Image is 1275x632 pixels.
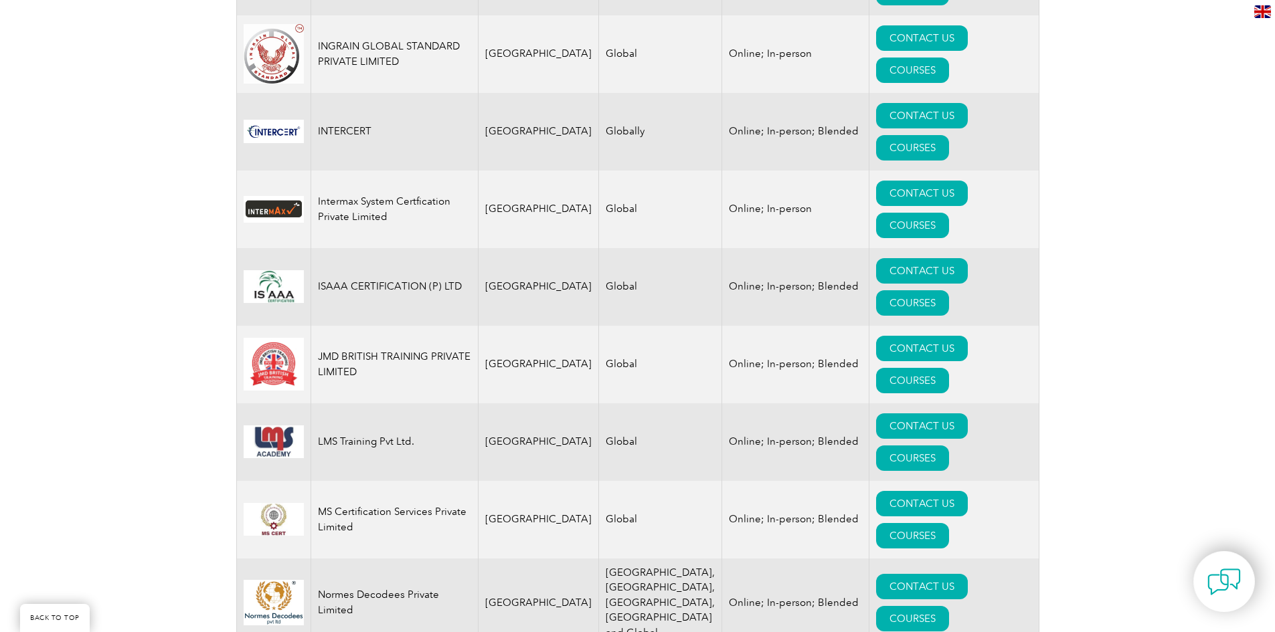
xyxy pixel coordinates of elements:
td: [GEOGRAPHIC_DATA] [478,248,598,326]
a: CONTACT US [876,336,968,361]
a: BACK TO TOP [20,604,90,632]
td: [GEOGRAPHIC_DATA] [478,403,598,481]
img: en [1254,5,1271,18]
img: contact-chat.png [1207,565,1241,599]
a: CONTACT US [876,491,968,516]
td: Global [598,326,721,403]
td: INGRAIN GLOBAL STANDARD PRIVATE LIMITED [311,15,478,93]
td: LMS Training Pvt Ltd. [311,403,478,481]
a: CONTACT US [876,413,968,439]
a: COURSES [876,445,949,471]
td: [GEOGRAPHIC_DATA] [478,171,598,248]
td: Online; In-person [721,171,869,248]
a: COURSES [876,290,949,316]
a: CONTACT US [876,103,968,128]
td: Online; In-person; Blended [721,248,869,326]
a: CONTACT US [876,574,968,599]
a: COURSES [876,368,949,393]
td: [GEOGRAPHIC_DATA] [478,326,598,403]
td: ISAAA CERTIFICATION (P) LTD [311,248,478,326]
img: f72924ac-d9bc-ea11-a814-000d3a79823d-logo.jpg [244,120,304,143]
td: Global [598,481,721,558]
a: CONTACT US [876,181,968,206]
td: [GEOGRAPHIC_DATA] [478,481,598,558]
td: Online; In-person; Blended [721,403,869,481]
td: Globally [598,93,721,171]
td: Online; In-person; Blended [721,93,869,171]
td: INTERCERT [311,93,478,171]
img: 67a48d9f-b6c2-ea11-a812-000d3a79722d-logo.jpg [244,24,304,84]
img: 92573bc8-4c6f-eb11-a812-002248153038-logo.jpg [244,425,304,458]
td: [GEOGRAPHIC_DATA] [478,93,598,171]
a: COURSES [876,135,949,161]
td: Online; In-person; Blended [721,481,869,558]
td: Global [598,403,721,481]
a: CONTACT US [876,258,968,284]
img: 52fd134e-c3ec-ee11-a1fd-000d3ad2b4d6-logo.jpg [244,196,304,223]
a: COURSES [876,606,949,631]
td: MS Certification Services Private Limited [311,481,478,558]
a: COURSES [876,523,949,548]
td: Online; In-person; Blended [721,326,869,403]
td: Global [598,15,721,93]
td: Global [598,171,721,248]
img: e7b63985-9dc1-ec11-983f-002248d3b10e-logo.png [244,580,304,625]
a: COURSES [876,58,949,83]
img: 8e265a20-6f61-f011-bec2-000d3acaf2fb-logo.jpg [244,338,304,391]
a: CONTACT US [876,25,968,51]
td: Online; In-person [721,15,869,93]
td: JMD BRITISH TRAINING PRIVATE LIMITED [311,326,478,403]
td: Intermax System Certfication Private Limited [311,171,478,248]
td: Global [598,248,721,326]
td: [GEOGRAPHIC_DATA] [478,15,598,93]
img: 9fd1c908-7ae1-ec11-bb3e-002248d3b10e-logo.jpg [244,503,304,536]
a: COURSES [876,213,949,238]
img: 147344d8-016b-f011-b4cb-00224891b167-logo.jpg [244,270,304,303]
